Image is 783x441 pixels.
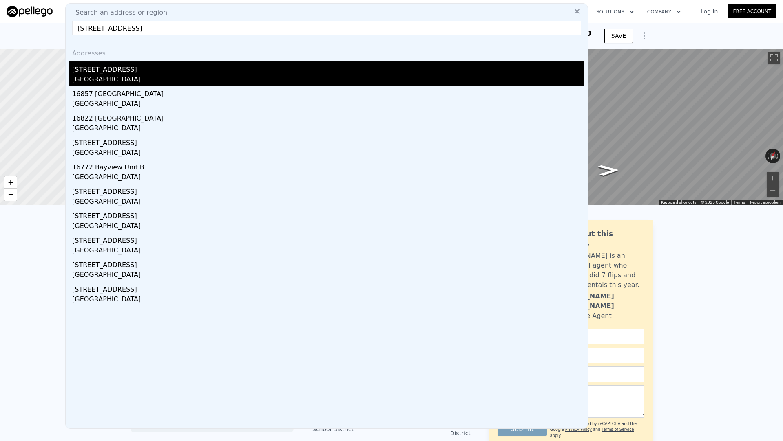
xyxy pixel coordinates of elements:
[72,197,584,208] div: [GEOGRAPHIC_DATA]
[553,228,644,251] div: Ask about this property
[72,184,584,197] div: [STREET_ADDRESS]
[767,148,779,164] button: Reset the view
[565,427,592,432] a: Privacy Policy
[701,200,729,204] span: © 2025 Google
[590,4,641,19] button: Solutions
[72,294,584,306] div: [GEOGRAPHIC_DATA]
[72,159,584,172] div: 16772 Bayview Unit B
[391,421,471,437] div: Los Angeles Unified School District
[767,172,779,184] button: Zoom in
[636,28,652,44] button: Show Options
[728,4,776,18] a: Free Account
[750,200,781,204] a: Report a problem
[72,208,584,221] div: [STREET_ADDRESS]
[72,21,581,35] input: Enter an address, city, region, neighborhood or zip code
[4,189,17,201] a: Zoom out
[69,42,584,61] div: Addresses
[72,99,584,110] div: [GEOGRAPHIC_DATA]
[72,233,584,246] div: [STREET_ADDRESS]
[72,257,584,270] div: [STREET_ADDRESS]
[72,61,584,75] div: [STREET_ADDRESS]
[550,421,644,439] div: This site is protected by reCAPTCHA and the Google and apply.
[72,281,584,294] div: [STREET_ADDRESS]
[602,427,634,432] a: Terms of Service
[553,292,644,311] div: [PERSON_NAME] [PERSON_NAME]
[72,75,584,86] div: [GEOGRAPHIC_DATA]
[72,86,584,99] div: 16857 [GEOGRAPHIC_DATA]
[72,110,584,123] div: 16822 [GEOGRAPHIC_DATA]
[767,184,779,197] button: Zoom out
[765,149,770,163] button: Rotate counterclockwise
[69,8,167,18] span: Search an address or region
[553,251,644,290] div: [PERSON_NAME] is an active local agent who personally did 7 flips and bought 3 rentals this year.
[768,52,780,64] button: Toggle fullscreen view
[588,162,628,178] path: Go Northeast, Whitley Ave
[72,123,584,135] div: [GEOGRAPHIC_DATA]
[7,6,53,17] img: Pellego
[72,148,584,159] div: [GEOGRAPHIC_DATA]
[8,189,13,200] span: −
[312,425,391,433] div: School District
[661,200,696,205] button: Keyboard shortcuts
[72,246,584,257] div: [GEOGRAPHIC_DATA]
[498,423,547,436] button: Submit
[8,177,13,187] span: +
[691,7,728,15] a: Log In
[776,149,781,163] button: Rotate clockwise
[72,172,584,184] div: [GEOGRAPHIC_DATA]
[4,176,17,189] a: Zoom in
[641,4,688,19] button: Company
[604,29,633,43] button: SAVE
[72,221,584,233] div: [GEOGRAPHIC_DATA]
[72,135,584,148] div: [STREET_ADDRESS]
[72,270,584,281] div: [GEOGRAPHIC_DATA]
[734,200,745,204] a: Terms (opens in new tab)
